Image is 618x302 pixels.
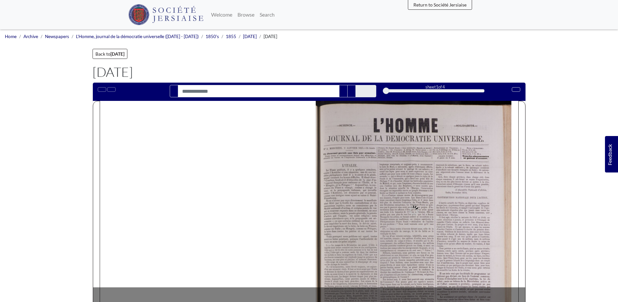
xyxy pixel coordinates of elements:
a: Search [257,8,277,21]
a: Archive [23,34,38,39]
a: Welcome [208,8,235,21]
a: Back to[DATE] [93,49,127,59]
a: Newspapers [45,34,69,39]
span: Feedback [606,144,613,165]
button: Full screen mode [512,87,520,92]
a: Would you like to provide feedback? [605,136,618,172]
h1: [DATE] [93,64,526,80]
span: 1 [436,84,438,89]
a: 1850's [206,34,219,39]
strong: [DATE] [110,51,124,57]
a: Société Jersiaise logo [128,3,204,27]
img: Société Jersiaise [128,4,204,25]
a: 1855 [226,34,236,39]
button: Previous Match [339,85,348,97]
button: Toggle text selection (Alt+T) [98,87,106,92]
button: Open transcription window [107,87,116,92]
a: L'Homme, journal de la démocratie universelle ([DATE] - [DATE]) [76,34,199,39]
a: [DATE] [243,34,257,39]
span: Return to Société Jersiaise [413,2,467,7]
input: Search for [178,85,339,97]
a: Browse [235,8,257,21]
a: Home [5,34,17,39]
button: Next Match [347,85,356,97]
span: [DATE] [264,34,277,39]
div: sheet of 4 [386,84,484,90]
button: Search [170,85,178,97]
